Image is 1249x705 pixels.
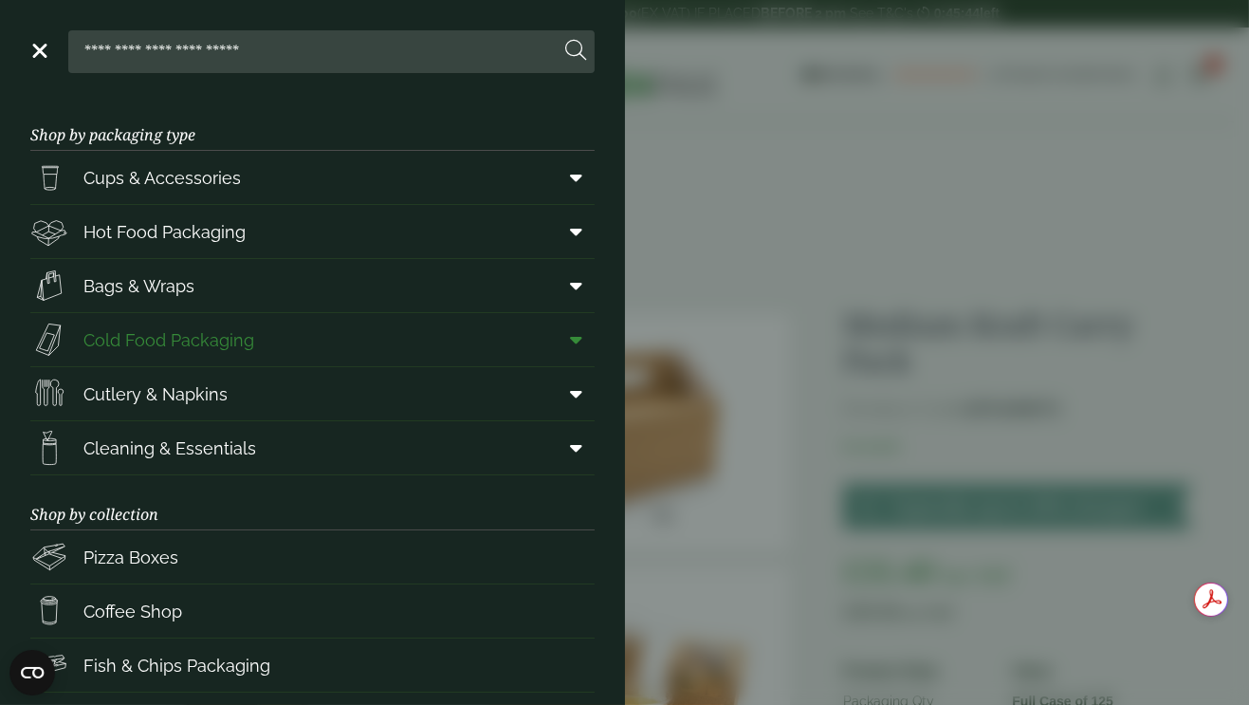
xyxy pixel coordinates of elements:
img: Sandwich_box.svg [30,321,68,359]
img: Cutlery.svg [30,375,68,413]
span: Cleaning & Essentials [83,436,256,461]
span: Hot Food Packaging [83,219,246,245]
img: FishNchip_box.svg [30,646,68,684]
a: Cups & Accessories [30,151,595,204]
a: Cleaning & Essentials [30,421,595,474]
a: Cutlery & Napkins [30,367,595,420]
a: Fish & Chips Packaging [30,639,595,692]
img: Pizza_boxes.svg [30,538,68,576]
span: Coffee Shop [83,599,182,624]
a: Hot Food Packaging [30,205,595,258]
img: Deli_box.svg [30,213,68,250]
a: Pizza Boxes [30,530,595,584]
h3: Shop by packaging type [30,96,595,151]
span: Cold Food Packaging [83,327,254,353]
a: Cold Food Packaging [30,313,595,366]
span: Cutlery & Napkins [83,381,228,407]
span: Fish & Chips Packaging [83,653,270,678]
a: Bags & Wraps [30,259,595,312]
img: HotDrink_paperCup.svg [30,592,68,630]
button: Open CMP widget [9,650,55,696]
a: Coffee Shop [30,584,595,638]
span: Cups & Accessories [83,165,241,191]
span: Pizza Boxes [83,545,178,570]
span: Bags & Wraps [83,273,194,299]
img: Paper_carriers.svg [30,267,68,305]
img: PintNhalf_cup.svg [30,158,68,196]
h3: Shop by collection [30,475,595,530]
img: open-wipe.svg [30,429,68,467]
